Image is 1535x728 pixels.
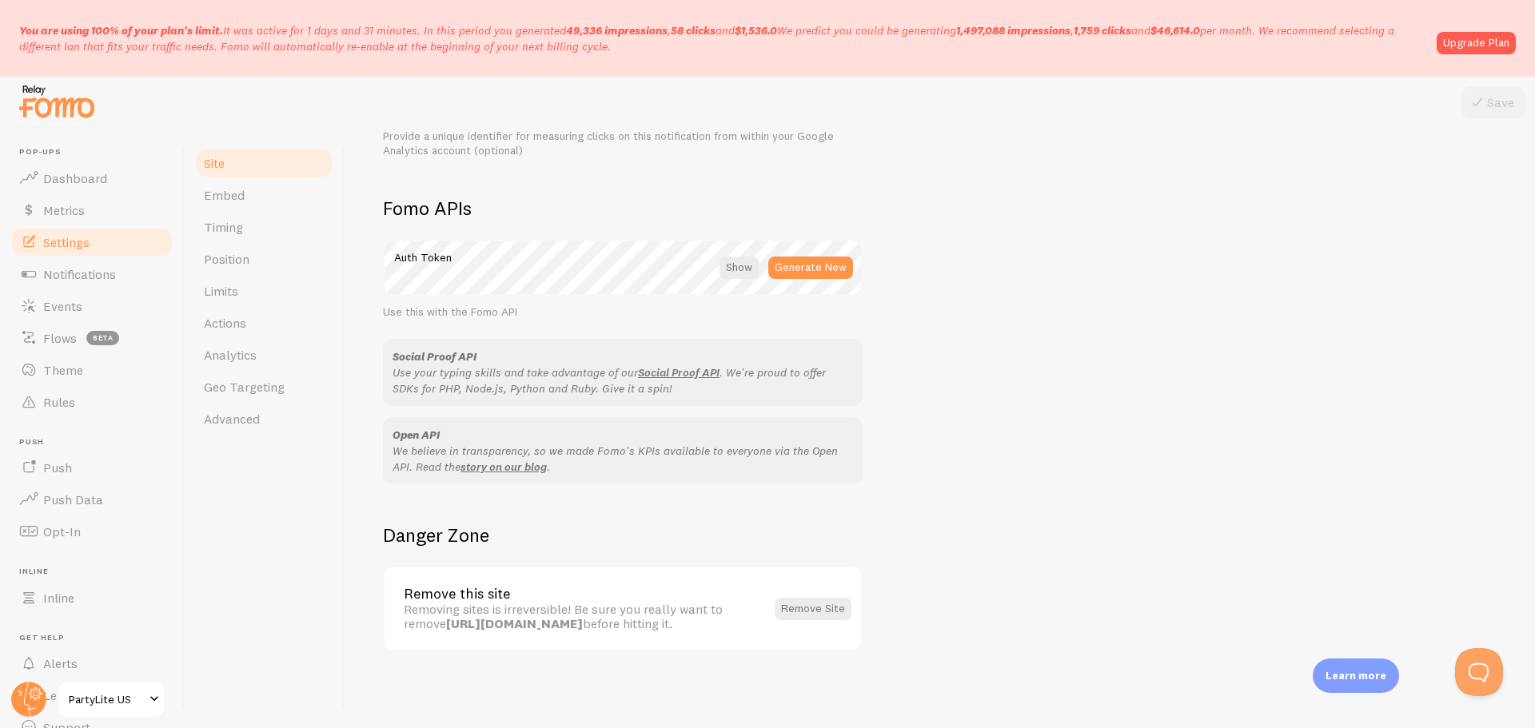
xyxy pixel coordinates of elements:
[194,371,334,403] a: Geo Targeting
[10,290,174,322] a: Events
[768,257,853,279] button: Generate New
[393,427,853,443] div: Open API
[393,348,853,364] div: Social Proof API
[204,411,260,427] span: Advanced
[204,155,225,171] span: Site
[194,211,334,243] a: Timing
[10,322,174,354] a: Flows beta
[10,582,174,614] a: Inline
[1455,648,1503,696] iframe: Help Scout Beacon - Open
[19,437,174,448] span: Push
[10,258,174,290] a: Notifications
[194,147,334,179] a: Site
[393,443,853,475] p: We believe in transparency, so we made Fomo's KPIs available to everyone via the Open API. Read t...
[43,234,90,250] span: Settings
[194,275,334,307] a: Limits
[194,339,334,371] a: Analytics
[19,147,174,157] span: Pop-ups
[1313,658,1399,693] div: Learn more
[956,23,1200,38] span: , and
[1437,32,1516,54] a: Upgrade Plan
[404,587,765,601] div: Remove this site
[43,202,85,218] span: Metrics
[43,655,78,671] span: Alerts
[10,194,174,226] a: Metrics
[383,129,863,157] div: Provide a unique identifier for measuring clicks on this notification from within your Google Ana...
[1326,668,1386,683] p: Learn more
[19,633,174,643] span: Get Help
[10,162,174,194] a: Dashboard
[43,298,82,314] span: Events
[566,23,777,38] span: , and
[460,459,547,474] a: story on our blog
[43,394,75,410] span: Rules
[204,219,243,235] span: Timing
[194,243,334,275] a: Position
[204,283,238,299] span: Limits
[10,483,174,515] a: Push Data
[775,598,851,620] button: Remove Site
[383,240,863,267] label: Auth Token
[393,364,853,396] p: Use your typing skills and take advantage of our . We're proud to offer SDKs for PHP, Node.js, Py...
[1074,23,1131,38] b: 1,759 clicks
[383,523,863,547] h2: Danger Zone
[10,647,174,679] a: Alerts
[69,690,145,709] span: PartyLite US
[566,23,668,38] b: 49,336 impressions
[43,362,83,378] span: Theme
[10,515,174,547] a: Opt-In
[204,347,257,363] span: Analytics
[204,379,285,395] span: Geo Targeting
[383,196,863,221] h2: Fomo APIs
[194,179,334,211] a: Embed
[956,23,1071,38] b: 1,497,088 impressions
[43,330,77,346] span: Flows
[43,266,116,282] span: Notifications
[446,615,583,631] strong: [URL][DOMAIN_NAME]
[17,81,97,121] img: fomo-relay-logo-orange.svg
[10,452,174,483] a: Push
[43,523,81,539] span: Opt-In
[58,680,165,718] a: PartyLite US
[10,679,174,711] a: Learn
[43,491,103,507] span: Push Data
[638,365,720,380] a: Social Proof API
[19,567,174,577] span: Inline
[204,315,246,331] span: Actions
[1150,23,1200,38] b: $46,614.0
[204,251,249,267] span: Position
[735,23,777,38] b: $1,536.0
[19,23,223,38] span: You are using 100% of your plan's limit.
[43,170,107,186] span: Dashboard
[19,22,1427,54] p: It was active for 1 days and 31 minutes. In this period you generated We predict you could be gen...
[204,187,245,203] span: Embed
[43,459,72,475] span: Push
[671,23,716,38] b: 58 clicks
[404,602,765,631] div: Removing sites is irreversible! Be sure you really want to remove before hitting it.
[10,386,174,418] a: Rules
[43,590,74,606] span: Inline
[383,305,863,320] div: Use this with the Fomo API
[10,226,174,258] a: Settings
[86,331,119,345] span: beta
[194,403,334,435] a: Advanced
[10,354,174,386] a: Theme
[194,307,334,339] a: Actions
